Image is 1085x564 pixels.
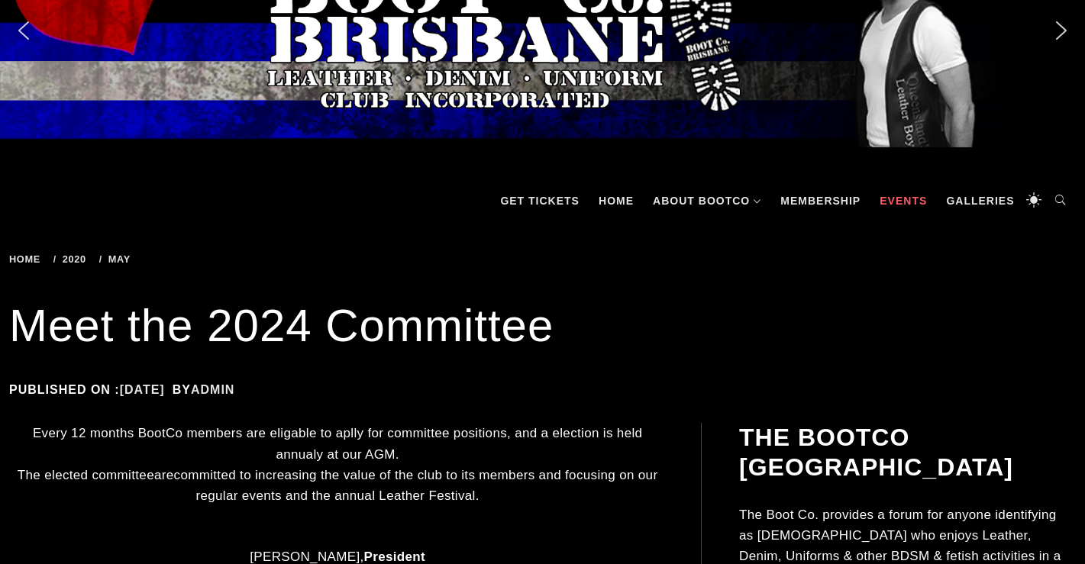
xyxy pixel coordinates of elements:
h1: Meet the 2024 Committee [9,295,1076,356]
a: Membership [773,178,868,224]
a: Galleries [938,178,1022,224]
strong: President [364,549,426,564]
div: Breadcrumbs [9,254,304,265]
a: admin [191,383,234,396]
a: 2020 [53,253,92,265]
a: May [99,253,136,265]
a: About BootCo [645,178,769,224]
a: Home [591,178,641,224]
span: Published on : [9,383,173,396]
img: next arrow [1049,18,1074,43]
a: Home [9,253,46,265]
g: are [154,468,174,482]
a: GET TICKETS [492,178,587,224]
img: previous arrow [11,18,36,43]
a: Events [872,178,935,224]
a: [DATE] [120,383,165,396]
span: by [173,383,243,396]
h2: The BootCo [GEOGRAPHIC_DATA] [739,423,1074,482]
p: Every 12 months BootCo members are eligable to aplly for committee positions, and a election is h... [11,423,664,527]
